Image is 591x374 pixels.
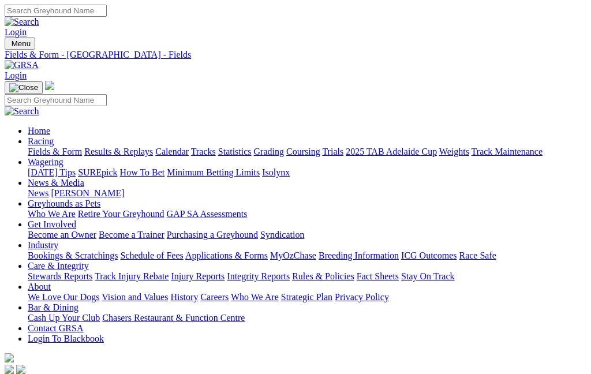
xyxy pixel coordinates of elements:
[28,188,48,198] a: News
[401,271,454,281] a: Stay On Track
[28,147,82,156] a: Fields & Form
[167,167,260,177] a: Minimum Betting Limits
[16,365,25,374] img: twitter.svg
[5,17,39,27] img: Search
[28,167,76,177] a: [DATE] Tips
[254,147,284,156] a: Grading
[45,81,54,90] img: logo-grsa-white.png
[102,292,168,302] a: Vision and Values
[185,250,268,260] a: Applications & Forms
[262,167,290,177] a: Isolynx
[170,292,198,302] a: History
[5,106,39,117] img: Search
[102,313,245,323] a: Chasers Restaurant & Function Centre
[155,147,189,156] a: Calendar
[28,292,586,302] div: About
[281,292,332,302] a: Strategic Plan
[5,353,14,362] img: logo-grsa-white.png
[335,292,389,302] a: Privacy Policy
[28,271,586,282] div: Care & Integrity
[171,271,225,281] a: Injury Reports
[270,250,316,260] a: MyOzChase
[28,178,84,188] a: News & Media
[292,271,354,281] a: Rules & Policies
[28,209,76,219] a: Who We Are
[28,199,100,208] a: Greyhounds as Pets
[95,271,169,281] a: Track Injury Rebate
[28,219,76,229] a: Get Involved
[227,271,290,281] a: Integrity Reports
[191,147,216,156] a: Tracks
[28,271,92,281] a: Stewards Reports
[28,240,58,250] a: Industry
[5,38,35,50] button: Toggle navigation
[218,147,252,156] a: Statistics
[28,250,118,260] a: Bookings & Scratchings
[84,147,153,156] a: Results & Replays
[28,323,83,333] a: Contact GRSA
[322,147,343,156] a: Trials
[120,167,165,177] a: How To Bet
[319,250,399,260] a: Breeding Information
[28,188,586,199] div: News & Media
[78,209,164,219] a: Retire Your Greyhound
[200,292,229,302] a: Careers
[167,209,248,219] a: GAP SA Assessments
[28,136,54,146] a: Racing
[439,147,469,156] a: Weights
[120,250,183,260] a: Schedule of Fees
[28,126,50,136] a: Home
[28,157,63,167] a: Wagering
[5,81,43,94] button: Toggle navigation
[28,209,586,219] div: Greyhounds as Pets
[28,147,586,157] div: Racing
[357,271,399,281] a: Fact Sheets
[28,334,104,343] a: Login To Blackbook
[346,147,437,156] a: 2025 TAB Adelaide Cup
[28,261,89,271] a: Care & Integrity
[5,60,39,70] img: GRSA
[459,250,496,260] a: Race Safe
[28,302,78,312] a: Bar & Dining
[28,313,100,323] a: Cash Up Your Club
[28,292,99,302] a: We Love Our Dogs
[28,167,586,178] div: Wagering
[28,250,586,261] div: Industry
[28,282,51,291] a: About
[260,230,304,240] a: Syndication
[5,70,27,80] a: Login
[5,27,27,37] a: Login
[231,292,279,302] a: Who We Are
[51,188,124,198] a: [PERSON_NAME]
[5,94,107,106] input: Search
[5,365,14,374] img: facebook.svg
[28,230,586,240] div: Get Involved
[5,5,107,17] input: Search
[472,147,543,156] a: Track Maintenance
[78,167,117,177] a: SUREpick
[99,230,164,240] a: Become a Trainer
[5,50,586,60] a: Fields & Form - [GEOGRAPHIC_DATA] - Fields
[286,147,320,156] a: Coursing
[401,250,457,260] a: ICG Outcomes
[9,83,38,92] img: Close
[28,313,586,323] div: Bar & Dining
[12,39,31,48] span: Menu
[167,230,258,240] a: Purchasing a Greyhound
[28,230,96,240] a: Become an Owner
